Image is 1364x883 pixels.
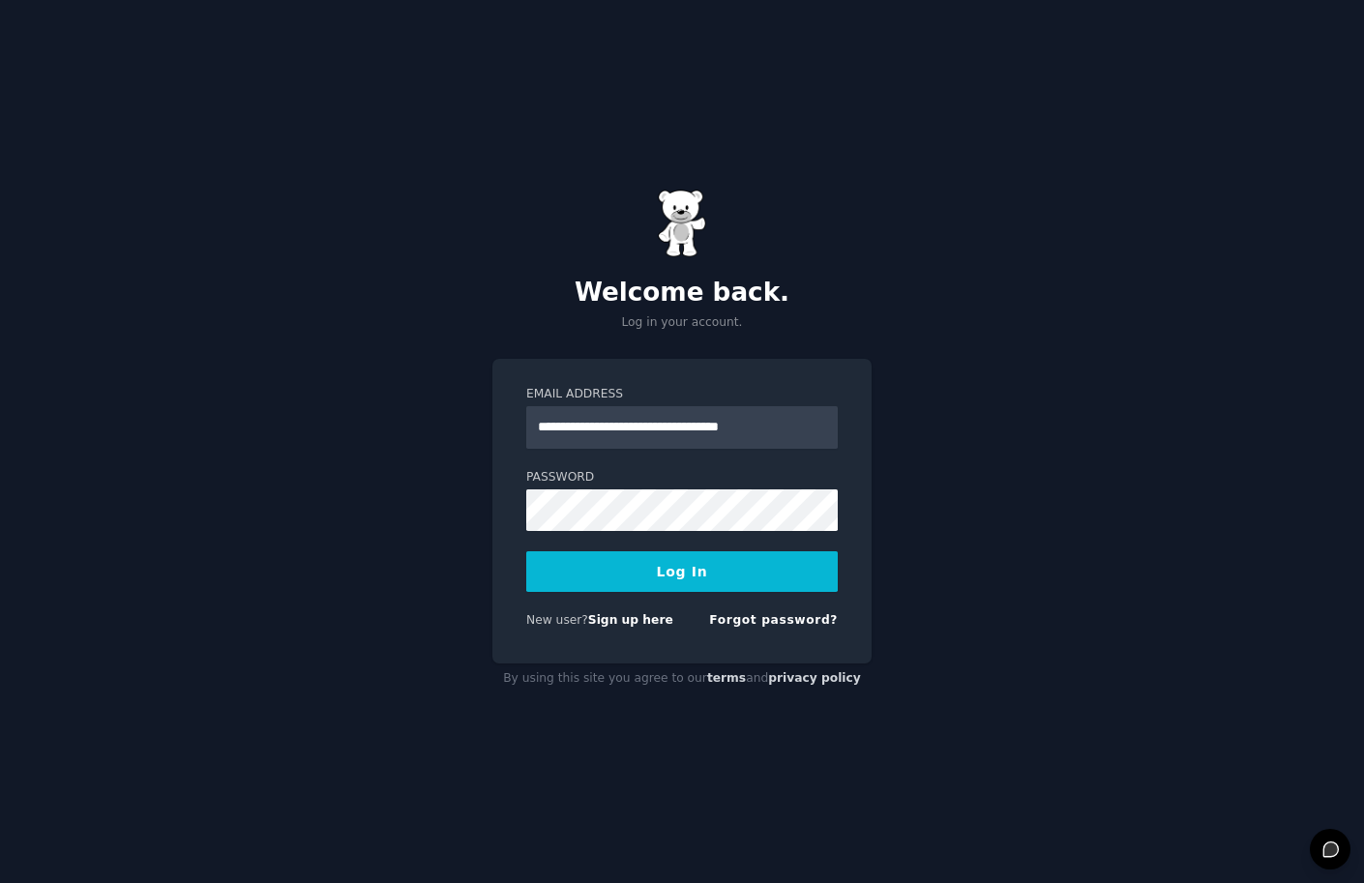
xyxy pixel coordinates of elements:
p: Log in your account. [492,314,872,332]
h2: Welcome back. [492,278,872,309]
div: By using this site you agree to our and [492,663,872,694]
label: Password [526,469,838,486]
a: Forgot password? [709,613,838,627]
span: New user? [526,613,588,627]
a: Sign up here [588,613,673,627]
a: privacy policy [768,671,861,685]
label: Email Address [526,386,838,403]
img: Gummy Bear [658,190,706,257]
button: Log In [526,551,838,592]
a: terms [707,671,746,685]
